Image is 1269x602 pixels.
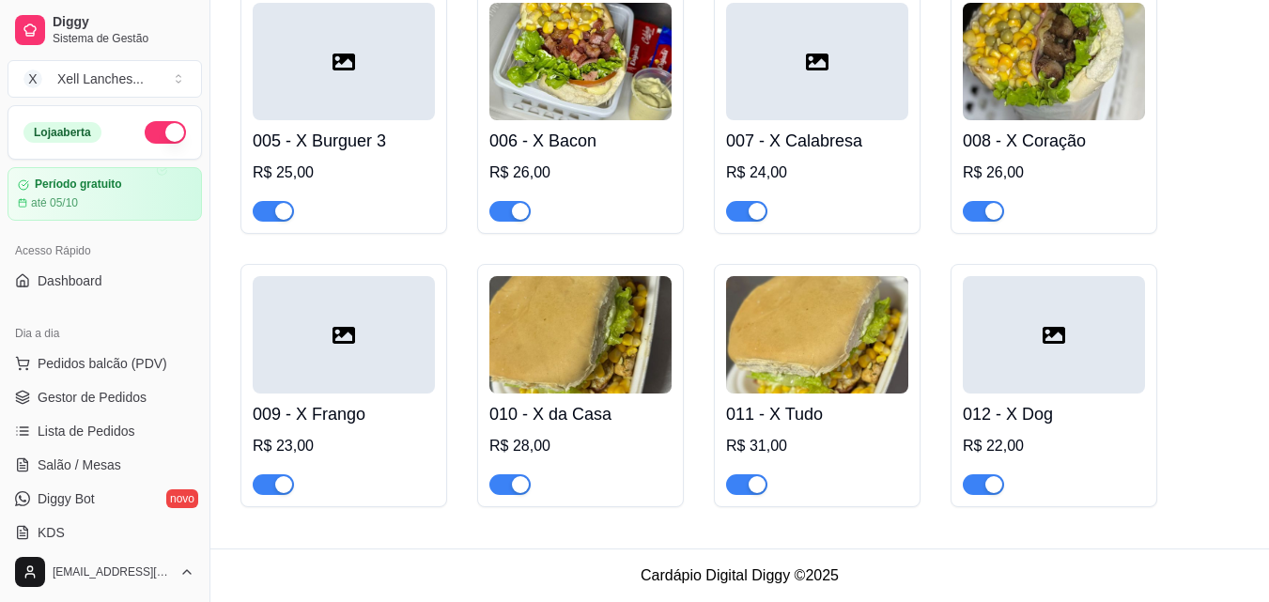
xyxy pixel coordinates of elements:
button: Pedidos balcão (PDV) [8,348,202,378]
button: [EMAIL_ADDRESS][DOMAIN_NAME] [8,549,202,594]
article: até 05/10 [31,195,78,210]
span: Diggy Bot [38,489,95,508]
button: Select a team [8,60,202,98]
div: R$ 26,00 [963,162,1145,184]
h4: 007 - X Calabresa [726,128,908,154]
h4: 006 - X Bacon [489,128,672,154]
span: Salão / Mesas [38,455,121,474]
div: R$ 25,00 [253,162,435,184]
img: product-image [726,276,908,394]
a: Dashboard [8,266,202,296]
div: R$ 22,00 [963,435,1145,457]
div: R$ 28,00 [489,435,672,457]
div: Loja aberta [23,122,101,143]
img: product-image [489,3,672,120]
h4: 009 - X Frango [253,401,435,427]
span: Dashboard [38,271,102,290]
span: Sistema de Gestão [53,31,194,46]
span: Pedidos balcão (PDV) [38,354,167,373]
img: product-image [963,3,1145,120]
div: R$ 24,00 [726,162,908,184]
span: Diggy [53,14,194,31]
h4: 012 - X Dog [963,401,1145,427]
a: Salão / Mesas [8,450,202,480]
span: [EMAIL_ADDRESS][DOMAIN_NAME] [53,564,172,579]
button: Alterar Status [145,121,186,144]
div: Acesso Rápido [8,236,202,266]
a: Diggy Botnovo [8,484,202,514]
a: KDS [8,517,202,548]
h4: 010 - X da Casa [489,401,672,427]
span: X [23,69,42,88]
div: Xell Lanches ... [57,69,144,88]
footer: Cardápio Digital Diggy © 2025 [210,548,1269,602]
h4: 005 - X Burguer 3 [253,128,435,154]
h4: 008 - X Coração [963,128,1145,154]
article: Período gratuito [35,178,122,192]
img: product-image [489,276,672,394]
div: R$ 23,00 [253,435,435,457]
div: R$ 31,00 [726,435,908,457]
div: R$ 26,00 [489,162,672,184]
div: Dia a dia [8,318,202,348]
a: Período gratuitoaté 05/10 [8,167,202,221]
span: KDS [38,523,65,542]
a: Gestor de Pedidos [8,382,202,412]
h4: 011 - X Tudo [726,401,908,427]
span: Gestor de Pedidos [38,388,147,407]
span: Lista de Pedidos [38,422,135,440]
a: DiggySistema de Gestão [8,8,202,53]
a: Lista de Pedidos [8,416,202,446]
